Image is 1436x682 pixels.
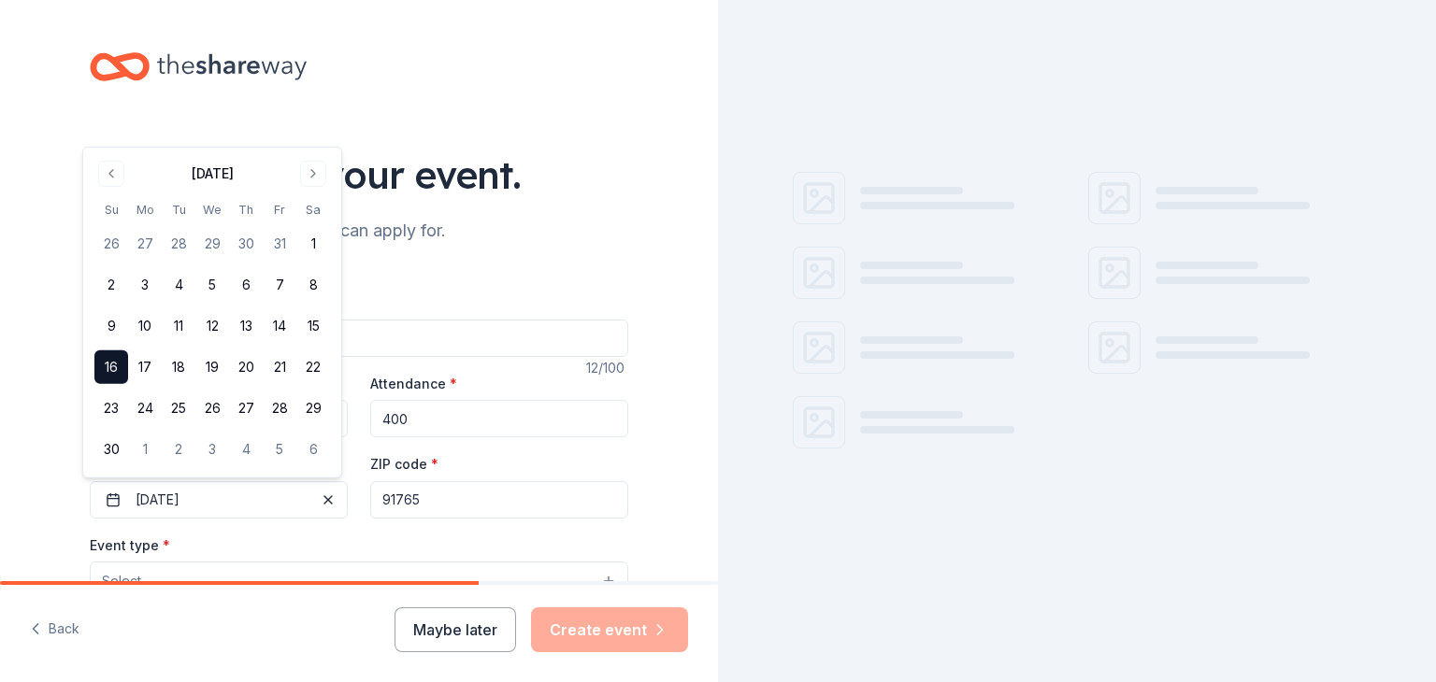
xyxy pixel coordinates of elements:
button: 1 [128,433,162,466]
button: 18 [162,350,195,384]
button: 31 [263,227,296,261]
button: 3 [128,268,162,302]
button: 26 [195,391,229,425]
button: 29 [296,391,330,425]
button: 27 [128,227,162,261]
button: Go to previous month [98,161,124,187]
button: 4 [162,268,195,302]
th: Sunday [94,200,128,220]
button: 5 [195,268,229,302]
button: 20 [229,350,263,384]
button: 3 [195,433,229,466]
input: 12345 (U.S. only) [370,481,628,519]
button: 30 [229,227,263,261]
button: 26 [94,227,128,261]
button: 19 [195,350,229,384]
button: 27 [229,391,263,425]
div: [DATE] [192,163,234,185]
button: 25 [162,391,195,425]
button: 23 [94,391,128,425]
button: 2 [94,268,128,302]
button: 22 [296,350,330,384]
button: 11 [162,309,195,343]
th: Saturday [296,200,330,220]
button: 29 [195,227,229,261]
button: 2 [162,433,195,466]
span: Select [102,570,141,592]
button: 7 [263,268,296,302]
label: ZIP code [370,455,438,474]
button: 4 [229,433,263,466]
button: 15 [296,309,330,343]
button: 16 [94,350,128,384]
th: Wednesday [195,200,229,220]
input: 20 [370,400,628,437]
button: [DATE] [90,481,348,519]
button: 21 [263,350,296,384]
label: Attendance [370,375,457,393]
div: 12 /100 [586,357,628,379]
th: Thursday [229,200,263,220]
button: 13 [229,309,263,343]
th: Friday [263,200,296,220]
button: Back [30,610,79,649]
th: Tuesday [162,200,195,220]
button: 30 [94,433,128,466]
button: Select [90,561,628,601]
button: 6 [296,433,330,466]
button: 5 [263,433,296,466]
input: Spring Fundraiser [90,320,628,357]
button: 9 [94,309,128,343]
button: 14 [263,309,296,343]
button: Go to next month [300,161,326,187]
th: Monday [128,200,162,220]
button: 10 [128,309,162,343]
button: 17 [128,350,162,384]
button: Maybe later [395,607,516,652]
label: Event type [90,536,170,555]
button: 1 [296,227,330,261]
button: 8 [296,268,330,302]
button: 12 [195,309,229,343]
div: We'll find in-kind donations you can apply for. [90,216,628,246]
button: 28 [263,391,296,425]
button: 6 [229,268,263,302]
div: Tell us about your event. [90,149,628,201]
button: 24 [128,391,162,425]
button: 28 [162,227,195,261]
